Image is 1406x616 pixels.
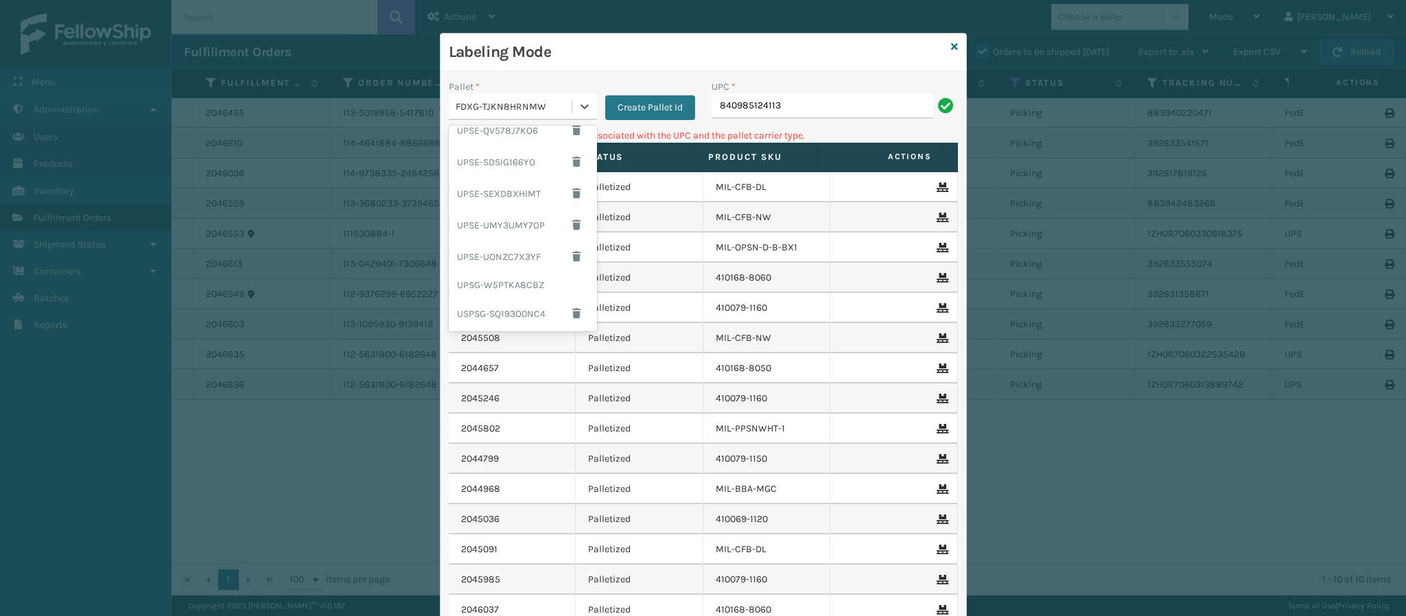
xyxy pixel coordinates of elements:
td: MIL-CFB-DL [703,172,831,202]
a: 2045508 [461,331,500,345]
td: MIL-OPSN-D-B-BX1 [703,233,831,263]
i: Remove From Pallet [937,333,945,343]
label: Product SKU [708,151,806,163]
td: 410079-1160 [703,565,831,595]
div: FDXG-TJKN8HRNMW [456,99,573,114]
a: 2045091 [461,543,497,556]
i: Remove From Pallet [937,575,945,584]
td: MIL-CFB-NW [703,323,831,353]
div: UPSE-UMY3UMY7OP [449,209,597,241]
td: MIL-BBA-MGC [703,474,831,504]
a: 2045985 [461,573,500,587]
label: UPC [712,80,736,94]
td: Palletized [576,565,703,595]
td: Palletized [576,383,703,414]
i: Remove From Pallet [937,514,945,524]
h3: Labeling Mode [449,42,946,62]
td: Palletized [576,414,703,444]
div: UPSE-UONZC7X3YF [449,241,597,272]
div: UPSE-SEXDBXHIMT [449,178,597,209]
a: 2044968 [461,482,500,496]
div: UPSG-W5PTKA8CBZ [449,272,597,298]
td: 410168-8050 [703,353,831,383]
a: 2045802 [461,422,500,436]
i: Remove From Pallet [937,424,945,434]
td: Palletized [576,233,703,263]
td: Palletized [576,323,703,353]
a: 2044657 [461,362,499,375]
span: Actions [823,145,939,168]
i: Remove From Pallet [937,394,945,403]
div: USPSG-SQ193O0NC4 [449,298,597,329]
div: UPSE-SDSIG166YO [449,146,597,178]
td: MIL-CFB-DL [703,534,831,565]
button: Create Pallet Id [605,95,695,120]
td: Palletized [576,293,703,323]
i: Remove From Pallet [937,605,945,615]
i: Remove From Pallet [937,243,945,252]
td: Palletized [576,353,703,383]
td: 410168-8060 [703,263,831,293]
label: Status [585,151,683,163]
td: Palletized [576,444,703,474]
td: 410079-1160 [703,293,831,323]
td: 410079-1160 [703,383,831,414]
a: 2045246 [461,392,500,405]
td: 410069-1120 [703,504,831,534]
td: Palletized [576,474,703,504]
label: Pallet [449,80,480,94]
i: Remove From Pallet [937,213,945,222]
td: Palletized [576,534,703,565]
i: Remove From Pallet [937,454,945,464]
i: Remove From Pallet [937,545,945,554]
td: MIL-CFB-NW [703,202,831,233]
a: 2045036 [461,512,500,526]
td: MIL-PPSNWHT-1 [703,414,831,444]
div: UPSE-QV578J7KO6 [449,115,597,146]
td: Palletized [576,172,703,202]
i: Remove From Pallet [937,364,945,373]
i: Remove From Pallet [937,303,945,313]
i: Remove From Pallet [937,484,945,494]
i: Remove From Pallet [937,273,945,283]
p: Can't find any fulfillment orders associated with the UPC and the pallet carrier type. [449,128,958,143]
td: 410079-1150 [703,444,831,474]
i: Remove From Pallet [937,182,945,192]
td: Palletized [576,202,703,233]
td: Palletized [576,504,703,534]
td: Palletized [576,263,703,293]
a: 2044799 [461,452,499,466]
